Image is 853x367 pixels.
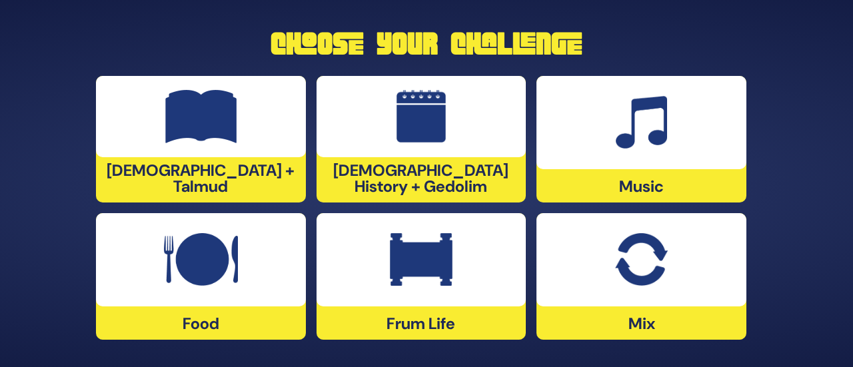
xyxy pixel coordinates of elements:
img: Jewish History + Gedolim [397,90,446,143]
div: Frum Life [317,213,526,340]
img: Food [164,233,238,286]
div: [DEMOGRAPHIC_DATA] History + Gedolim [317,76,526,202]
img: Tanach + Talmud [165,90,237,143]
div: [DEMOGRAPHIC_DATA] + Talmud [96,76,306,202]
img: Frum Life [390,233,452,286]
img: Mix [615,233,667,286]
img: Music [616,96,667,149]
div: Music [536,76,746,202]
h1: Choose Your Challenge [96,28,757,60]
div: Mix [536,213,746,340]
div: Food [96,213,306,340]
